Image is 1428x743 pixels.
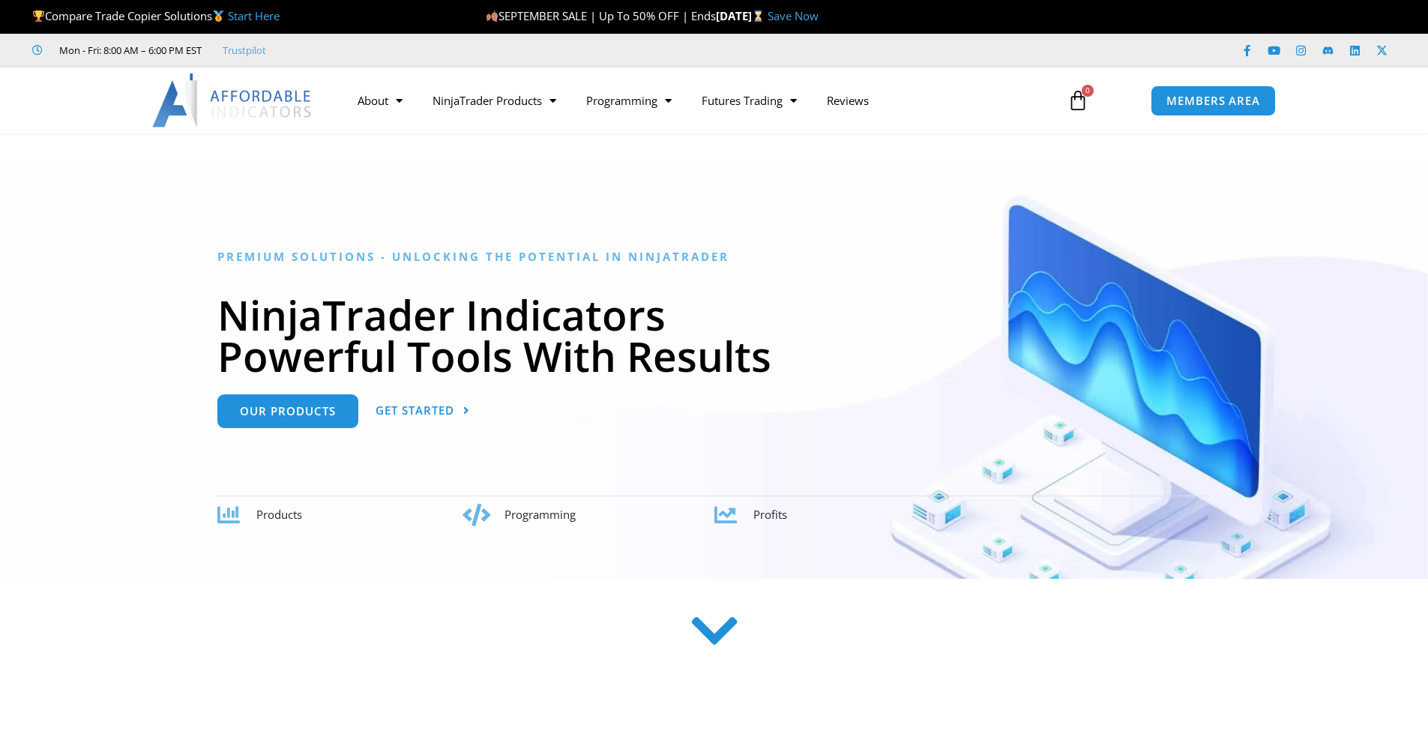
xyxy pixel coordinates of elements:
[418,83,571,118] a: NinjaTrader Products
[1045,79,1111,122] a: 0
[55,41,202,59] span: Mon - Fri: 8:00 AM – 6:00 PM EST
[217,394,358,428] a: Our Products
[213,10,224,22] img: 🥇
[33,10,44,22] img: 🏆
[223,41,266,59] a: Trustpilot
[1082,85,1094,97] span: 0
[343,83,418,118] a: About
[716,8,768,23] strong: [DATE]
[1166,95,1260,106] span: MEMBERS AREA
[768,8,819,23] a: Save Now
[240,406,336,417] span: Our Products
[32,8,280,23] span: Compare Trade Copier Solutions
[217,294,1211,376] h1: NinjaTrader Indicators Powerful Tools With Results
[571,83,687,118] a: Programming
[1151,85,1276,116] a: MEMBERS AREA
[256,507,302,522] span: Products
[753,10,764,22] img: ⌛
[812,83,884,118] a: Reviews
[343,83,1050,118] nav: Menu
[152,73,313,127] img: LogoAI | Affordable Indicators – NinjaTrader
[217,250,1211,264] h6: Premium Solutions - Unlocking the Potential in NinjaTrader
[504,507,576,522] span: Programming
[486,10,498,22] img: 🍂
[376,405,454,416] span: Get Started
[228,8,280,23] a: Start Here
[753,507,787,522] span: Profits
[687,83,812,118] a: Futures Trading
[376,394,470,428] a: Get Started
[486,8,716,23] span: SEPTEMBER SALE | Up To 50% OFF | Ends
